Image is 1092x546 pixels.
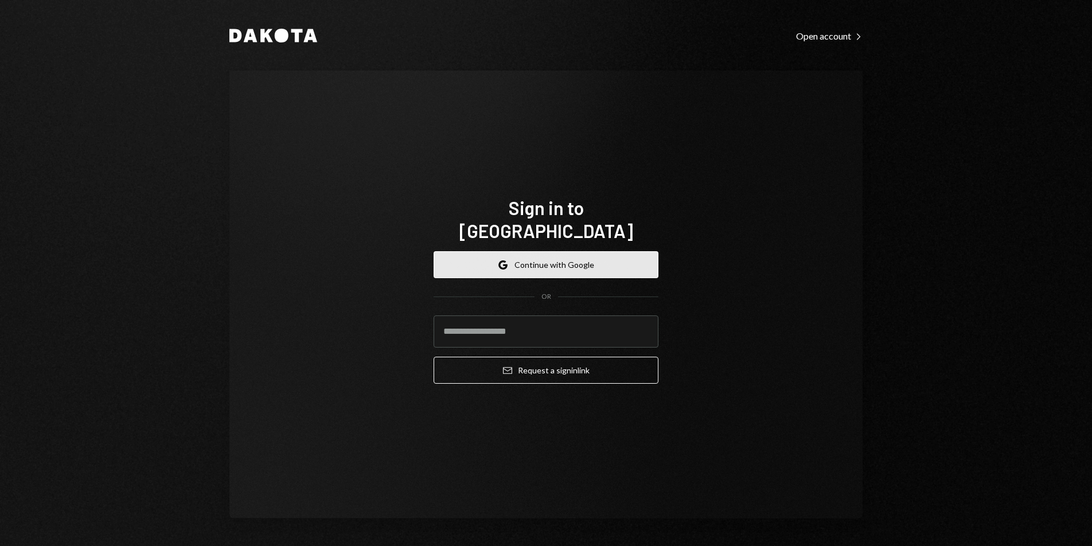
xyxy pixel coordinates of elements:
a: Open account [796,29,863,42]
button: Request a signinlink [434,357,658,384]
button: Continue with Google [434,251,658,278]
div: OR [541,292,551,302]
div: Open account [796,30,863,42]
h1: Sign in to [GEOGRAPHIC_DATA] [434,196,658,242]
